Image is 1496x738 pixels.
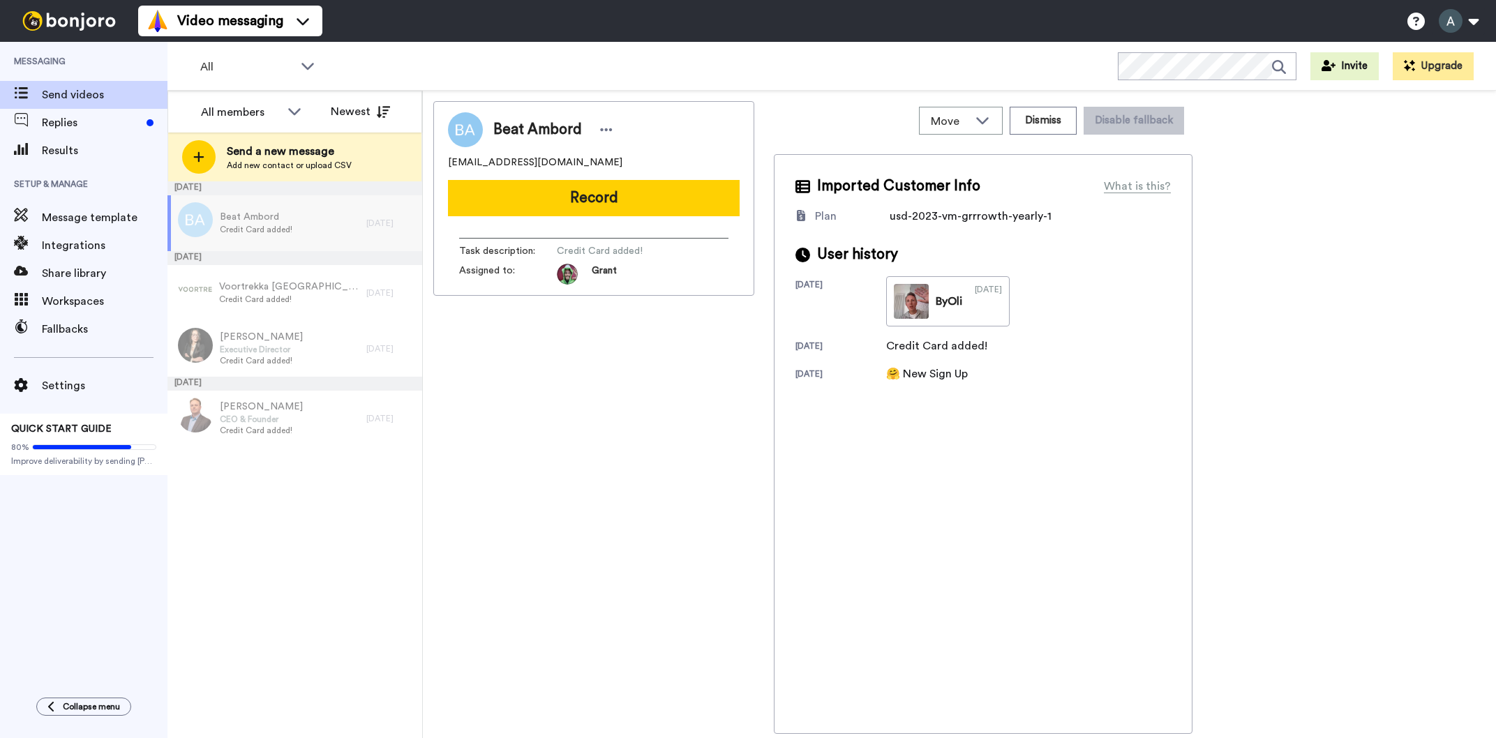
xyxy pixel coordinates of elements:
[592,264,617,285] span: Grant
[167,377,422,391] div: [DATE]
[178,202,213,237] img: ba.png
[11,455,156,467] span: Improve deliverability by sending [PERSON_NAME]’s from your own email
[366,218,415,229] div: [DATE]
[177,272,212,307] img: b5fc34a2-4e68-44c3-91c9-b748731208ce.png
[42,86,167,103] span: Send videos
[886,276,1010,326] a: ByOli[DATE]
[1104,178,1171,195] div: What is this?
[42,377,167,394] span: Settings
[178,398,213,432] img: d3726ee5-7d4c-4ffa-a15e-b8acb469aeb3.jpg
[200,59,294,75] span: All
[936,293,962,310] div: By Oli
[220,210,292,224] span: Beat Ambord
[931,113,968,130] span: Move
[219,280,359,294] span: Voortrekka [GEOGRAPHIC_DATA]
[1310,52,1379,80] button: Invite
[227,160,352,171] span: Add new contact or upload CSV
[220,414,303,425] span: CEO & Founder
[894,284,929,319] img: 5866fed0-5266-4643-b060-0946581e3519-thumb.jpg
[795,368,886,382] div: [DATE]
[220,425,303,436] span: Credit Card added!
[890,211,1052,222] span: usd-2023-vm-grrrowth-yearly-1
[147,10,169,32] img: vm-color.svg
[1084,107,1184,135] button: Disable fallback
[63,701,120,712] span: Collapse menu
[366,413,415,424] div: [DATE]
[167,251,422,265] div: [DATE]
[886,338,987,354] div: Credit Card added!
[795,340,886,354] div: [DATE]
[366,343,415,354] div: [DATE]
[220,344,303,355] span: Executive Director
[1010,107,1077,135] button: Dismiss
[459,244,557,258] span: Task description :
[36,698,131,716] button: Collapse menu
[557,244,689,258] span: Credit Card added!
[448,156,622,170] span: [EMAIL_ADDRESS][DOMAIN_NAME]
[448,180,740,216] button: Record
[178,328,213,363] img: 60e1253f-69d7-4830-b173-74420cd7c38d.jpg
[42,209,167,226] span: Message template
[459,264,557,285] span: Assigned to:
[886,366,968,382] div: 🤗 New Sign Up
[201,104,280,121] div: All members
[366,287,415,299] div: [DATE]
[42,114,141,131] span: Replies
[42,321,167,338] span: Fallbacks
[448,112,483,147] img: Image of Beat Ambord
[815,208,837,225] div: Plan
[177,11,283,31] span: Video messaging
[167,181,422,195] div: [DATE]
[220,355,303,366] span: Credit Card added!
[42,265,167,282] span: Share library
[219,294,359,305] span: Credit Card added!
[320,98,401,126] button: Newest
[817,176,980,197] span: Imported Customer Info
[795,279,886,326] div: [DATE]
[220,330,303,344] span: [PERSON_NAME]
[11,424,112,434] span: QUICK START GUIDE
[11,442,29,453] span: 80%
[220,400,303,414] span: [PERSON_NAME]
[227,143,352,160] span: Send a new message
[42,142,167,159] span: Results
[42,293,167,310] span: Workspaces
[17,11,121,31] img: bj-logo-header-white.svg
[817,244,898,265] span: User history
[42,237,167,254] span: Integrations
[975,284,1002,319] div: [DATE]
[220,224,292,235] span: Credit Card added!
[557,264,578,285] img: 3183ab3e-59ed-45f6-af1c-10226f767056-1659068401.jpg
[1393,52,1474,80] button: Upgrade
[493,119,582,140] span: Beat Ambord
